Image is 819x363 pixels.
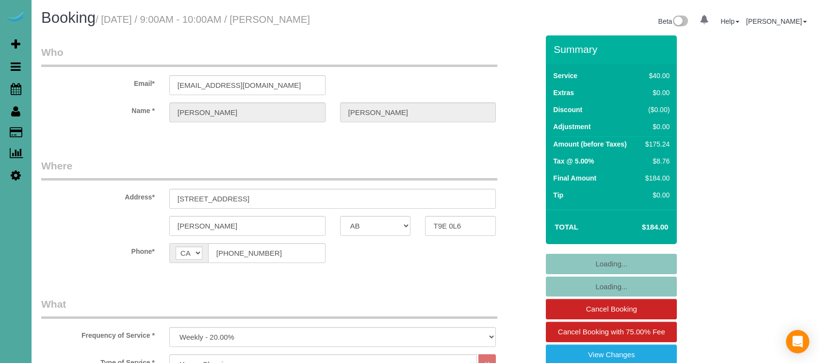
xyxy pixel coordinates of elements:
label: Address* [34,189,162,202]
span: Booking [41,9,96,26]
div: $0.00 [641,88,670,98]
input: City* [169,216,326,236]
div: $40.00 [641,71,670,81]
legend: Where [41,159,497,181]
label: Frequency of Service * [34,327,162,340]
label: Amount (before Taxes) [553,139,626,149]
a: [PERSON_NAME] [746,17,807,25]
label: Service [553,71,577,81]
label: Tax @ 5.00% [553,156,594,166]
div: $0.00 [641,122,670,132]
label: Discount [553,105,582,115]
span: Cancel Booking with 75.00% Fee [558,328,665,336]
div: Open Intercom Messenger [786,330,809,353]
label: Final Amount [553,173,596,183]
h4: $184.00 [613,223,668,231]
div: $184.00 [641,173,670,183]
label: Name * [34,102,162,115]
legend: Who [41,45,497,67]
label: Adjustment [553,122,590,132]
strong: Total [555,223,578,231]
input: Phone* [208,243,326,263]
input: Postal Code* [425,216,496,236]
label: Extras [553,88,574,98]
div: ($0.00) [641,105,670,115]
a: Cancel Booking with 75.00% Fee [546,322,677,342]
input: Last Name* [340,102,496,122]
a: Beta [658,17,688,25]
input: Email* [169,75,326,95]
a: Cancel Booking [546,299,677,319]
small: / [DATE] / 9:00AM - 10:00AM / [PERSON_NAME] [96,14,310,25]
legend: What [41,297,497,319]
img: Automaid Logo [6,10,25,23]
label: Tip [553,190,563,200]
label: Phone* [34,243,162,256]
div: $0.00 [641,190,670,200]
img: New interface [672,16,688,28]
a: Help [721,17,739,25]
input: First Name* [169,102,326,122]
div: $8.76 [641,156,670,166]
label: Email* [34,75,162,88]
h3: Summary [554,44,672,55]
div: $175.24 [641,139,670,149]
